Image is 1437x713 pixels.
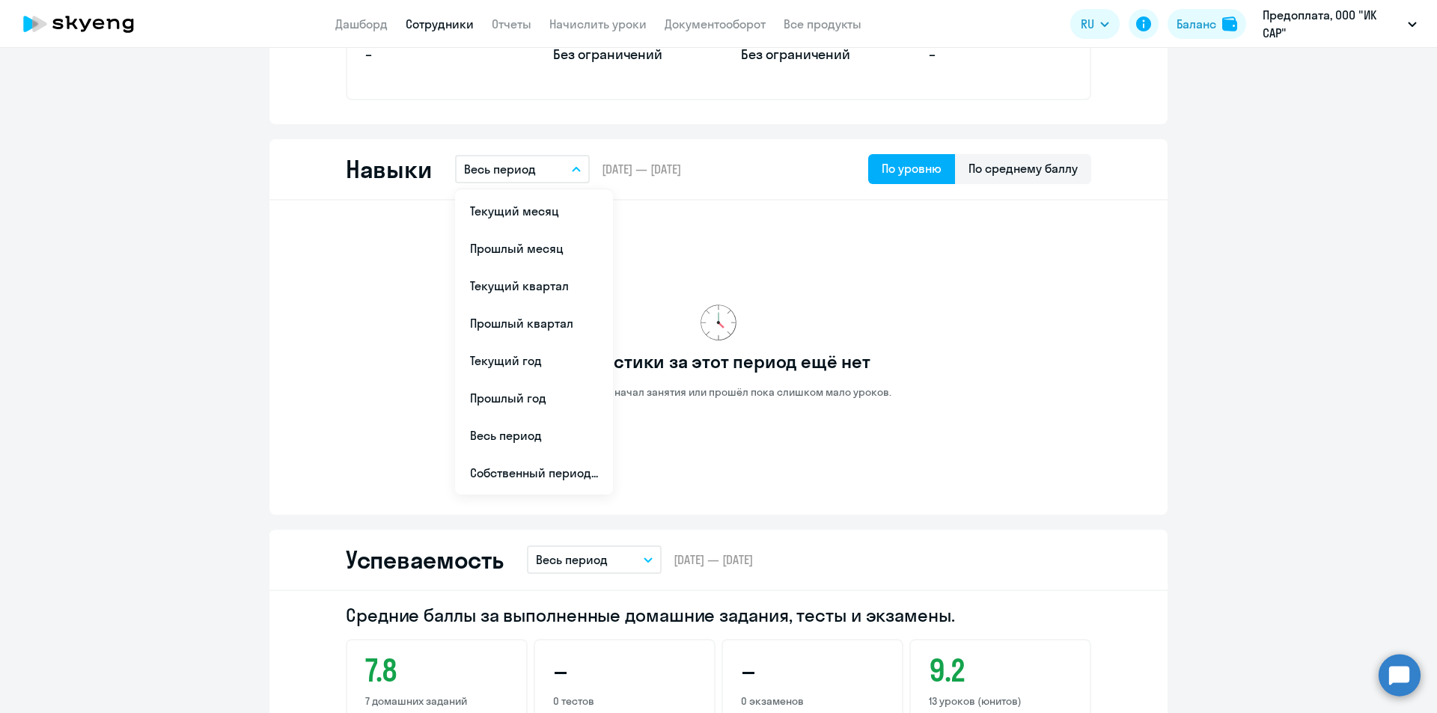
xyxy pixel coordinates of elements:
[365,45,508,64] p: –
[1070,9,1120,39] button: RU
[1168,9,1246,39] button: Балансbalance
[346,545,503,575] h2: Успеваемость
[741,694,884,708] p: 0 экзаменов
[406,16,474,31] a: Сотрудники
[929,45,1072,64] p: –
[553,45,696,64] p: Без ограничений
[346,154,431,184] h2: Навыки
[741,652,884,688] h3: –
[784,16,861,31] a: Все продукты
[455,155,590,183] button: Весь период
[929,652,1072,688] h3: 9.2
[492,16,531,31] a: Отчеты
[741,45,884,64] p: Без ограничений
[365,694,508,708] p: 7 домашних заданий
[1263,6,1402,42] p: Предоплата, ООО "ИК САР"
[602,161,681,177] span: [DATE] — [DATE]
[455,189,613,495] ul: RU
[665,16,766,31] a: Документооборот
[553,652,696,688] h3: –
[546,385,891,399] p: Сотрудник не начал занятия или прошёл пока слишком мало уроков.
[1255,6,1424,42] button: Предоплата, ООО "ИК САР"
[968,159,1078,177] div: По среднему баллу
[346,603,1091,627] h2: Средние баллы за выполненные домашние задания, тесты и экзамены.
[549,16,647,31] a: Начислить уроки
[335,16,388,31] a: Дашборд
[1177,15,1216,33] div: Баланс
[674,551,753,568] span: [DATE] — [DATE]
[567,349,870,373] h3: Статистики за этот период ещё нет
[365,652,508,688] h3: 7.8
[536,551,608,569] p: Весь период
[553,694,696,708] p: 0 тестов
[527,545,662,574] button: Весь период
[1081,15,1094,33] span: RU
[929,694,1072,708] p: 13 уроков (юнитов)
[464,160,536,178] p: Весь период
[1222,16,1237,31] img: balance
[882,159,942,177] div: По уровню
[701,305,736,340] img: no-data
